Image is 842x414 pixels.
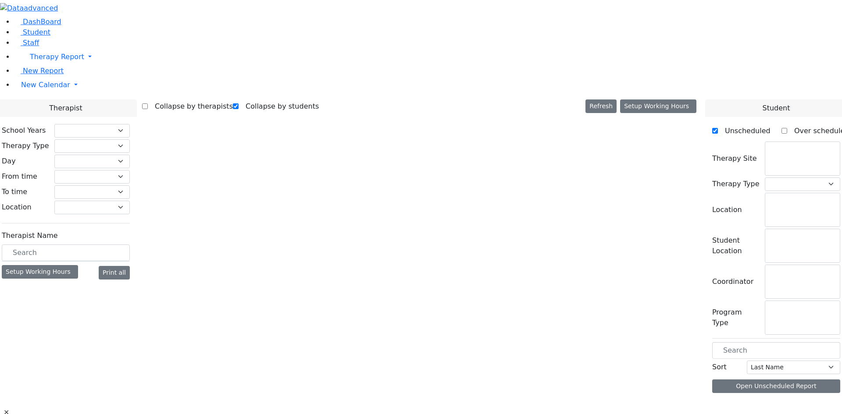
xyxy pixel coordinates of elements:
[23,67,64,75] span: New Report
[99,266,130,280] button: Print all
[2,156,16,166] label: Day
[2,202,32,212] label: Location
[712,235,760,256] label: Student Location
[14,28,50,36] a: Student
[620,99,696,113] button: Setup Working Hours
[712,276,753,287] label: Coordinator
[2,187,27,197] label: To time
[2,244,130,261] input: Search
[14,76,842,94] a: New Calendar
[712,179,760,189] label: Therapy Type
[239,99,319,113] label: Collapse by students
[49,103,82,113] span: Therapist
[2,171,37,182] label: From time
[585,99,617,113] button: Refresh
[14,18,61,26] a: DashBoard
[2,125,46,136] label: School Years
[148,99,233,113] label: Collapse by therapists
[14,67,64,75] a: New Report
[14,48,842,66] a: Therapy Report
[718,124,771,138] label: Unscheduled
[712,379,840,393] button: Open Unscheduled Report
[14,39,39,47] a: Staff
[712,205,742,215] label: Location
[2,265,78,279] div: Setup Working Hours
[712,362,727,372] label: Sort
[2,141,49,151] label: Therapy Type
[23,28,50,36] span: Student
[762,103,790,113] span: Student
[23,18,61,26] span: DashBoard
[21,81,70,89] span: New Calendar
[30,53,84,61] span: Therapy Report
[712,153,757,164] label: Therapy Site
[2,230,58,241] label: Therapist Name
[712,307,760,328] label: Program Type
[23,39,39,47] span: Staff
[712,342,840,359] input: Search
